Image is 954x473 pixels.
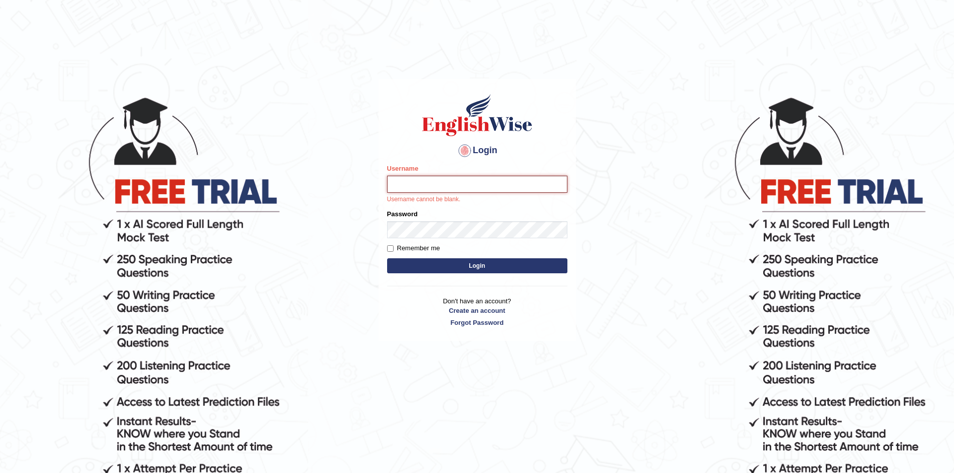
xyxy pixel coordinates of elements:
[387,243,440,253] label: Remember me
[387,143,567,159] h4: Login
[387,164,419,173] label: Username
[420,93,534,138] img: Logo of English Wise sign in for intelligent practice with AI
[387,209,418,219] label: Password
[387,296,567,327] p: Don't have an account?
[387,306,567,315] a: Create an account
[387,195,567,204] p: Username cannot be blank.
[387,318,567,327] a: Forgot Password
[387,258,567,273] button: Login
[387,245,394,252] input: Remember me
